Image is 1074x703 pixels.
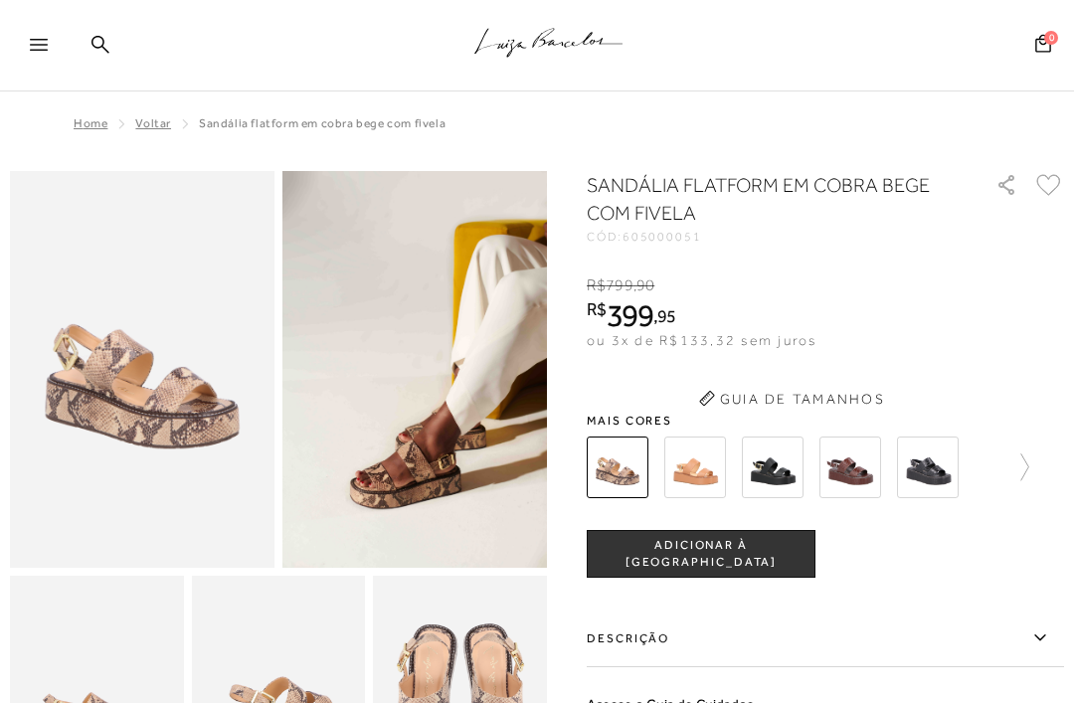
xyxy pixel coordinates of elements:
i: R$ [587,300,607,318]
label: Descrição [587,610,1064,667]
span: 799 [606,276,632,294]
span: 0 [1044,31,1058,45]
button: ADICIONAR À [GEOGRAPHIC_DATA] [587,530,815,578]
button: 0 [1029,33,1057,60]
img: SANDÁLIA FLATFORM EM COURO PRETO COM FIVELA [742,437,804,498]
h1: SANDÁLIA FLATFORM EM COBRA BEGE COM FIVELA [587,171,950,227]
span: ADICIONAR À [GEOGRAPHIC_DATA] [588,537,814,572]
span: 95 [657,305,676,326]
img: SANDÁLIA FLATFORM EM COBRA BEGE COM FIVELA [587,437,648,498]
a: Voltar [135,116,171,130]
img: SANDÁLIA FLATFORM EM CROCO PRETO COM FIVELA [897,437,959,498]
span: Mais cores [587,415,1064,427]
span: ou 3x de R$133,32 sem juros [587,332,816,348]
img: image [282,171,547,568]
div: CÓD: [587,231,975,243]
span: SANDÁLIA FLATFORM EM COBRA BEGE COM FIVELA [199,116,446,130]
button: Guia de Tamanhos [692,383,891,415]
i: , [653,307,676,325]
span: 605000051 [623,230,702,244]
span: 90 [636,276,654,294]
span: 399 [607,297,653,333]
a: Home [74,116,107,130]
img: SANDÁLIA FLATFORM EM CROCO CAFÉ COM FIVELA [819,437,881,498]
img: image [10,171,274,568]
img: SANDÁLIA FLATFORM EM COURO CARAMELO COM FIVELA [664,437,726,498]
i: R$ [587,276,606,294]
i: , [633,276,655,294]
